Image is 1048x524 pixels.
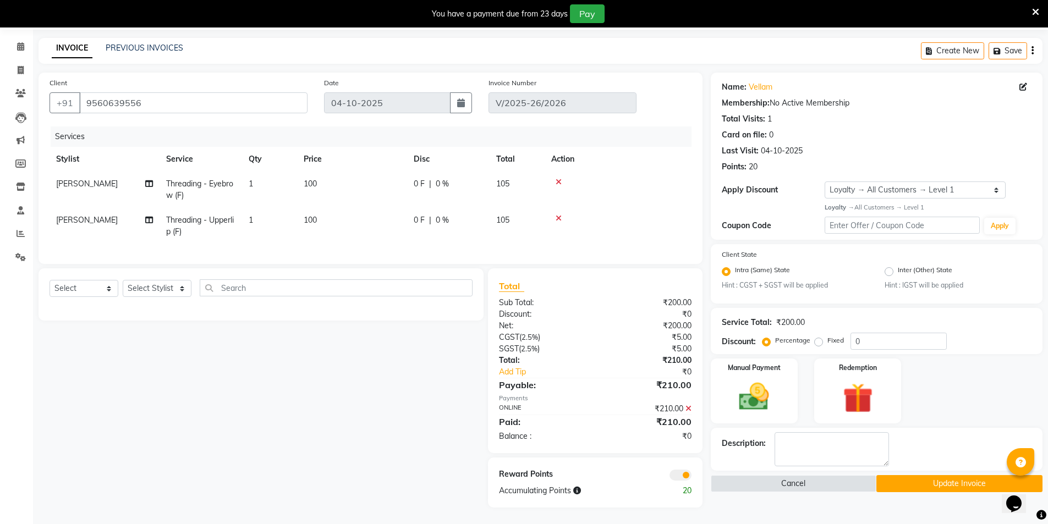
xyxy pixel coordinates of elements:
[166,179,233,200] span: Threading - Eyebrow (F)
[769,129,773,141] div: 0
[242,147,297,172] th: Qty
[728,363,781,373] label: Manual Payment
[106,43,183,53] a: PREVIOUS INVOICES
[595,355,700,366] div: ₹210.00
[595,332,700,343] div: ₹5.00
[324,78,339,88] label: Date
[499,332,519,342] span: CGST
[722,97,1031,109] div: No Active Membership
[595,415,700,428] div: ₹210.00
[249,215,253,225] span: 1
[491,378,595,391] div: Payable:
[491,431,595,442] div: Balance :
[767,113,772,125] div: 1
[570,4,605,23] button: Pay
[648,485,700,497] div: 20
[825,217,980,234] input: Enter Offer / Coupon Code
[775,335,810,345] label: Percentage
[595,431,700,442] div: ₹0
[491,308,595,320] div: Discount:
[499,280,524,292] span: Total
[825,203,1031,212] div: All Customers → Level 1
[200,279,473,296] input: Search
[722,81,747,93] div: Name:
[491,468,595,481] div: Reward Points
[522,333,538,341] span: 2.5%
[722,97,770,109] div: Membership:
[833,379,882,417] img: _gift.svg
[432,8,568,20] div: You have a payment due from 23 days
[51,126,700,147] div: Services
[776,317,805,328] div: ₹200.00
[921,42,984,59] button: Create New
[825,203,854,211] strong: Loyalty →
[297,147,407,172] th: Price
[489,78,536,88] label: Invoice Number
[521,344,537,353] span: 2.5%
[595,308,700,320] div: ₹0
[436,178,449,190] span: 0 %
[722,113,765,125] div: Total Visits:
[56,179,118,189] span: [PERSON_NAME]
[491,343,595,355] div: ( )
[490,147,545,172] th: Total
[429,178,431,190] span: |
[166,215,234,236] span: Threading - Upperlip (F)
[545,147,692,172] th: Action
[722,336,756,348] div: Discount:
[722,220,825,231] div: Coupon Code
[749,161,758,173] div: 20
[984,218,1016,234] button: Apply
[407,147,490,172] th: Disc
[839,363,877,373] label: Redemption
[735,265,790,278] label: Intra (Same) State
[761,145,803,157] div: 04-10-2025
[499,394,691,403] div: Payments
[876,475,1042,492] button: Update Invoice
[722,161,747,173] div: Points:
[496,179,509,189] span: 105
[722,438,766,449] div: Description:
[722,250,757,260] label: Client State
[711,475,877,492] button: Cancel
[429,214,431,226] span: |
[249,179,253,189] span: 1
[722,145,759,157] div: Last Visit:
[436,214,449,226] span: 0 %
[491,355,595,366] div: Total:
[414,178,425,190] span: 0 F
[50,147,160,172] th: Stylist
[749,81,772,93] a: Vellam
[496,215,509,225] span: 105
[499,344,519,354] span: SGST
[491,485,647,497] div: Accumulating Points
[722,280,869,290] small: Hint : CGST + SGST will be applied
[56,215,118,225] span: [PERSON_NAME]
[414,214,425,226] span: 0 F
[1002,480,1037,513] iframe: chat widget
[491,415,595,428] div: Paid:
[722,129,767,141] div: Card on file:
[160,147,242,172] th: Service
[491,297,595,308] div: Sub Total:
[491,332,595,343] div: ( )
[50,78,67,88] label: Client
[898,265,952,278] label: Inter (Other) State
[595,403,700,415] div: ₹210.00
[595,320,700,332] div: ₹200.00
[491,366,612,378] a: Add Tip
[491,403,595,415] div: ONLINE
[729,379,778,414] img: _cash.svg
[50,92,80,113] button: +91
[827,335,844,345] label: Fixed
[79,92,308,113] input: Search by Name/Mobile/Email/Code
[595,297,700,308] div: ₹200.00
[304,215,317,225] span: 100
[722,184,825,196] div: Apply Discount
[722,317,772,328] div: Service Total:
[595,378,700,391] div: ₹210.00
[989,42,1027,59] button: Save
[595,343,700,355] div: ₹5.00
[491,320,595,332] div: Net:
[613,366,700,378] div: ₹0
